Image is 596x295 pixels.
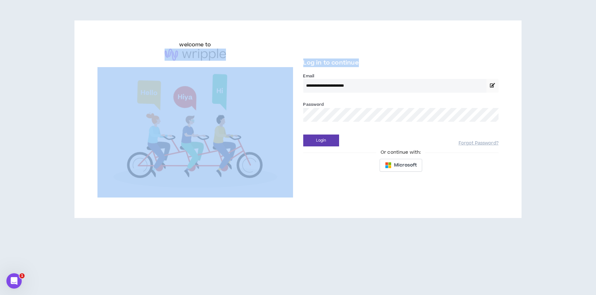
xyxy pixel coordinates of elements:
iframe: Intercom live chat [6,273,22,289]
label: Password [303,102,324,107]
span: Log in to continue [303,59,359,67]
img: Welcome to Wripple [97,67,293,198]
button: Microsoft [380,159,422,172]
span: 1 [19,273,25,278]
h6: welcome to [180,41,211,49]
label: Email [303,73,499,79]
button: Login [303,135,339,146]
a: Forgot Password? [459,140,499,146]
img: logo-brand.png [165,49,226,61]
span: Or continue with: [376,149,425,156]
span: Microsoft [394,162,417,169]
